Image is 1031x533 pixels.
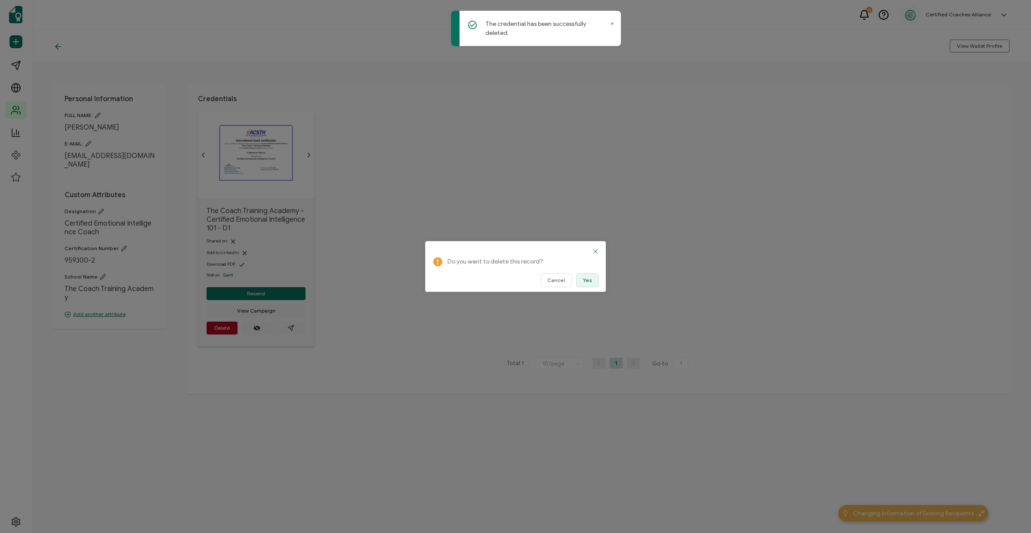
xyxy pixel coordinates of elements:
[540,273,572,287] button: Cancel
[547,278,565,283] span: Cancel
[448,257,594,267] p: Do you want to delete this record?
[988,492,1031,533] iframe: Chat Widget
[485,19,608,37] p: The credential has been successfully deleted.
[592,248,599,255] button: Close
[583,278,592,283] span: Yes
[576,273,599,287] button: Yes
